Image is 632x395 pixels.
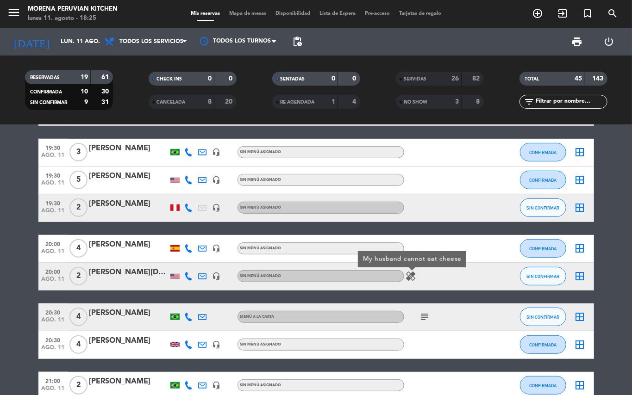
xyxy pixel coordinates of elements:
[42,375,65,386] span: 21:00
[520,267,566,285] button: SIN CONFIRMAR
[213,340,221,349] i: headset_mic
[529,178,557,183] span: CONFIRMADA
[404,100,428,105] span: NO SHOW
[281,100,315,105] span: RE AGENDADA
[69,308,88,326] span: 4
[81,88,88,95] strong: 10
[472,75,482,82] strong: 82
[520,308,566,326] button: SIN CONFIRMAR
[240,274,282,278] span: Sin menú asignado
[86,36,97,47] i: arrow_drop_down
[240,247,282,250] span: Sin menú asignado
[42,142,65,153] span: 19:30
[69,198,88,217] span: 2
[101,74,111,80] strong: 61
[352,99,358,105] strong: 4
[213,176,221,184] i: headset_mic
[69,267,88,285] span: 2
[208,99,212,105] strong: 8
[476,99,482,105] strong: 8
[607,8,618,19] i: search
[69,376,88,395] span: 2
[42,180,65,191] span: ago. 11
[332,99,335,105] strong: 1
[28,14,118,23] div: lunes 11. agosto - 18:25
[575,339,586,350] i: border_all
[213,244,221,253] i: headset_mic
[532,8,543,19] i: add_circle_outline
[575,271,586,282] i: border_all
[240,343,282,346] span: Sin menú asignado
[406,271,417,282] i: healing
[575,147,586,158] i: border_all
[529,246,557,251] span: CONFIRMADA
[31,75,60,80] span: RESERVADAS
[592,75,605,82] strong: 143
[520,335,566,354] button: CONFIRMADA
[520,143,566,161] button: CONFIRMADA
[89,335,168,347] div: [PERSON_NAME]
[524,96,535,107] i: filter_list
[572,36,583,47] span: print
[81,74,88,80] strong: 19
[281,77,305,81] span: SENTADAS
[42,266,65,277] span: 20:00
[529,342,557,347] span: CONFIRMADA
[360,11,394,16] span: Pre-acceso
[42,334,65,345] span: 20:30
[240,178,282,182] span: Sin menú asignado
[89,376,168,388] div: [PERSON_NAME]
[240,383,282,387] span: Sin menú asignado
[582,8,593,19] i: turned_in_not
[520,239,566,258] button: CONFIRMADA
[89,198,168,210] div: [PERSON_NAME]
[419,311,431,322] i: subject
[119,38,183,45] span: Todos los servicios
[42,248,65,259] span: ago. 11
[455,99,459,105] strong: 3
[42,317,65,327] span: ago. 11
[394,11,446,16] span: Tarjetas de regalo
[101,99,111,105] strong: 31
[593,28,625,56] div: LOG OUT
[42,276,65,287] span: ago. 11
[101,88,111,95] strong: 30
[89,170,168,182] div: [PERSON_NAME]
[84,99,88,105] strong: 9
[225,99,234,105] strong: 20
[89,142,168,154] div: [PERSON_NAME]
[157,77,182,81] span: CHECK INS
[157,100,186,105] span: CANCELADA
[332,75,335,82] strong: 0
[557,8,568,19] i: exit_to_app
[31,90,63,94] span: CONFIRMADA
[31,100,68,105] span: SIN CONFIRMAR
[213,148,221,156] i: headset_mic
[186,11,225,16] span: Mis reservas
[451,75,459,82] strong: 26
[271,11,315,16] span: Disponibilidad
[213,204,221,212] i: headset_mic
[28,5,118,14] div: Morena Peruvian Kitchen
[520,198,566,217] button: SIN CONFIRMAR
[42,208,65,218] span: ago. 11
[240,206,282,210] span: Sin menú asignado
[240,150,282,154] span: Sin menú asignado
[42,345,65,355] span: ago. 11
[42,152,65,163] span: ago. 11
[7,6,21,19] i: menu
[69,171,88,189] span: 5
[69,335,88,354] span: 4
[575,202,586,213] i: border_all
[604,36,615,47] i: power_settings_new
[69,143,88,161] span: 3
[526,274,559,279] span: SIN CONFIRMAR
[69,239,88,258] span: 4
[315,11,360,16] span: Lista de Espera
[525,77,539,81] span: TOTAL
[292,36,303,47] span: pending_actions
[240,315,275,319] span: MENÚ A LA CARTA
[7,6,21,23] button: menu
[358,251,466,267] div: My husband cannot eat cheese
[208,75,212,82] strong: 0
